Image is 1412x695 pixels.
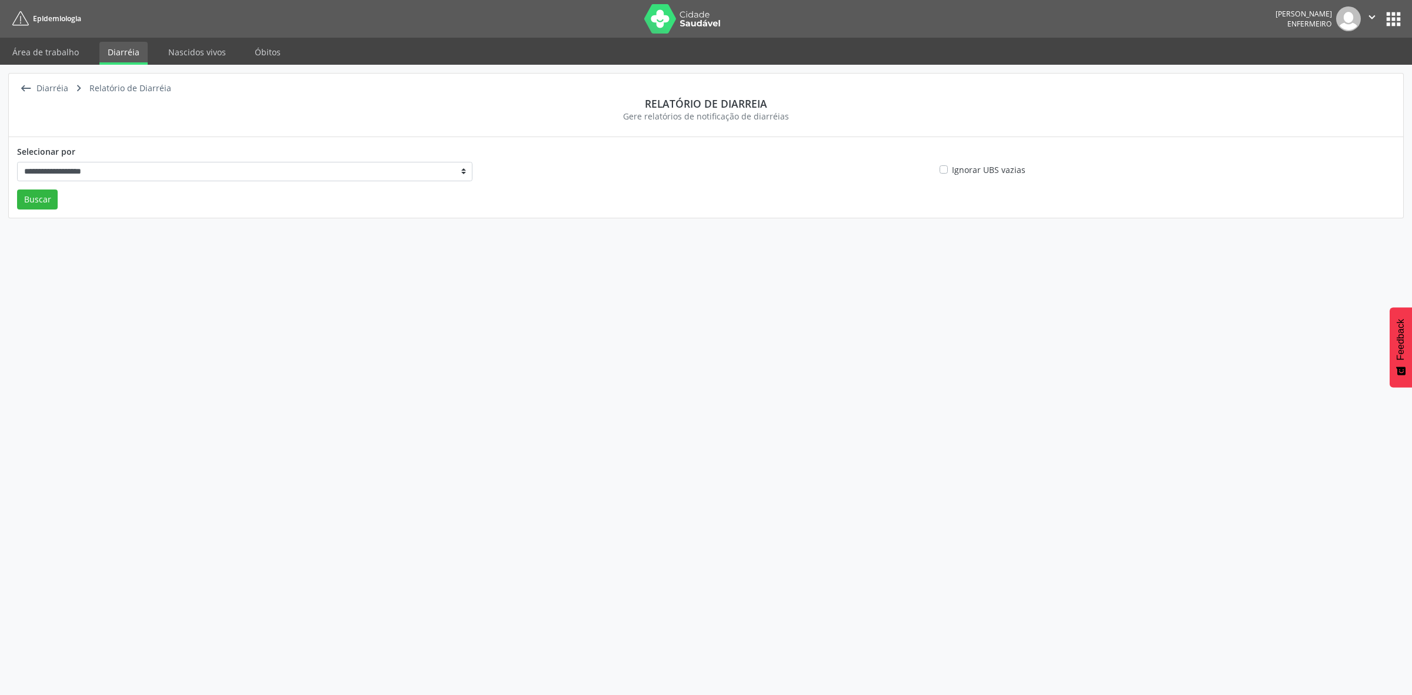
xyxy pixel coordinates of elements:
i:  [1366,11,1378,24]
a: Diarréia [99,42,148,65]
span: Feedback [1396,319,1406,360]
label: Ignorar UBS vazias [952,164,1025,176]
a: Epidemiologia [8,9,81,28]
a:  Relatório de Diarréia [70,80,173,97]
a: Nascidos vivos [160,42,234,62]
button:  [1361,6,1383,31]
i:  [17,80,34,97]
button: apps [1383,9,1404,29]
button: Feedback - Mostrar pesquisa [1390,307,1412,387]
i:  [70,80,87,97]
legend: Selecionar por [17,145,472,161]
a:  Diarréia [17,80,70,97]
div: Gere relatórios de notificação de diarréias [17,110,1395,122]
span: Epidemiologia [33,14,81,24]
img: img [1336,6,1361,31]
div: [PERSON_NAME] [1276,9,1332,19]
button: Buscar [17,189,58,210]
a: Óbitos [247,42,289,62]
div: Relatório de diarreia [17,97,1395,110]
div: Relatório de Diarréia [87,80,173,97]
a: Área de trabalho [4,42,87,62]
div: Diarréia [34,80,70,97]
span: Enfermeiro [1287,19,1332,29]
